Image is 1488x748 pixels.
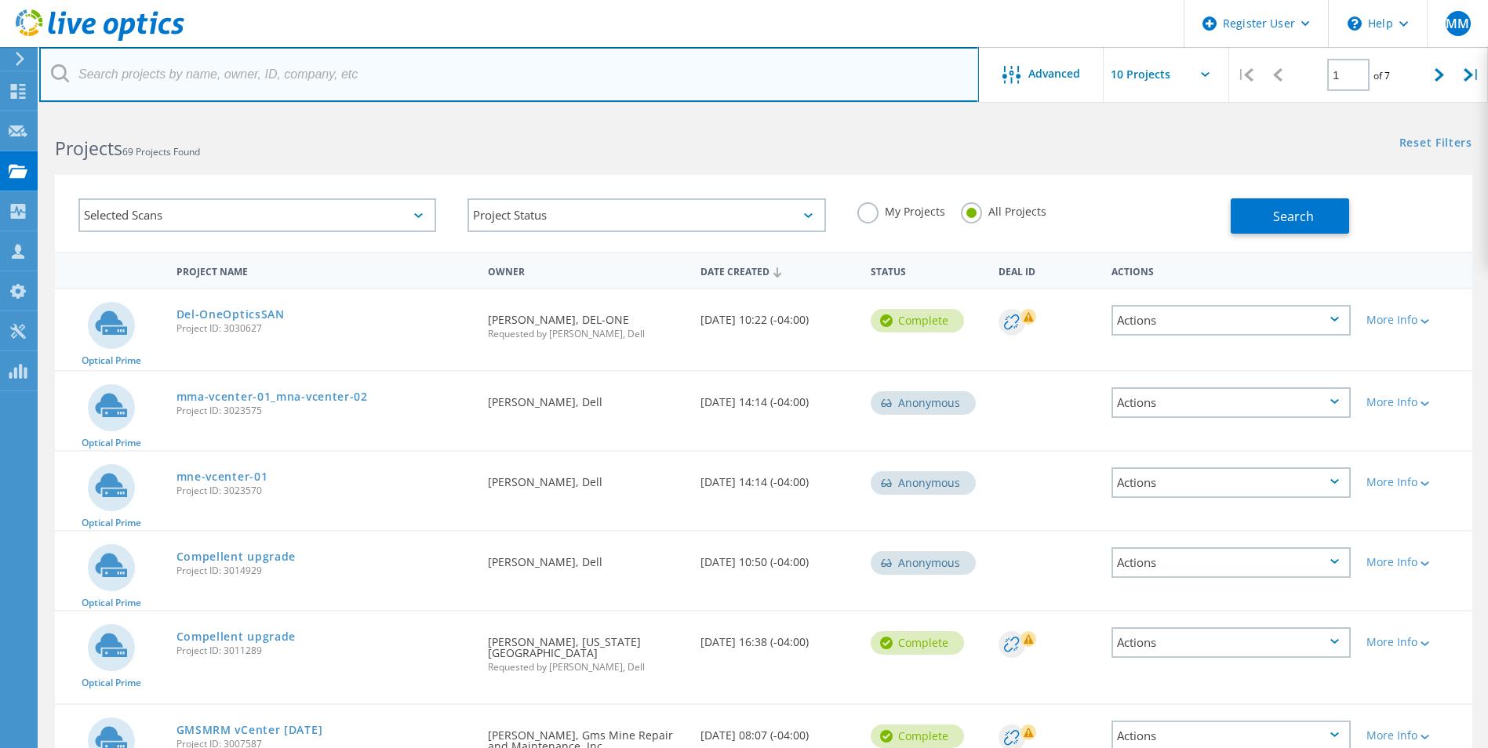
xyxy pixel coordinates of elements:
span: of 7 [1373,69,1390,82]
div: [PERSON_NAME], DEL-ONE [480,289,693,354]
span: Project ID: 3011289 [176,646,473,655]
span: Project ID: 3023570 [176,486,473,496]
span: Optical Prime [82,438,141,448]
span: Optical Prime [82,598,141,608]
a: Live Optics Dashboard [16,33,184,44]
span: MM [1446,17,1469,30]
a: Del-OneOpticsSAN [176,309,285,320]
div: Owner [480,256,693,285]
a: GMSMRM vCenter [DATE] [176,724,323,735]
div: Complete [871,631,964,655]
div: | [1229,47,1261,103]
div: [DATE] 16:38 (-04:00) [693,612,863,663]
div: Anonymous [871,391,976,415]
span: Optical Prime [82,518,141,528]
span: Optical Prime [82,356,141,365]
span: Requested by [PERSON_NAME], Dell [488,663,685,672]
input: Search projects by name, owner, ID, company, etc [39,47,979,102]
div: Deal Id [991,256,1104,285]
div: More Info [1366,314,1464,325]
div: [PERSON_NAME], [US_STATE][GEOGRAPHIC_DATA] [480,612,693,688]
div: Anonymous [871,551,976,575]
div: Selected Scans [78,198,436,232]
a: Compellent upgrade [176,631,297,642]
a: Compellent upgrade [176,551,297,562]
div: Actions [1111,547,1351,578]
div: More Info [1366,477,1464,488]
div: Project Status [468,198,825,232]
b: Projects [55,136,122,161]
div: Actions [1111,627,1351,658]
span: Project ID: 3014929 [176,566,473,576]
span: Project ID: 3030627 [176,324,473,333]
span: Optical Prime [82,678,141,688]
span: Advanced [1028,68,1080,79]
div: Status [863,256,991,285]
div: [PERSON_NAME], Dell [480,372,693,423]
div: [PERSON_NAME], Dell [480,532,693,583]
div: [DATE] 14:14 (-04:00) [693,452,863,503]
div: Actions [1104,256,1359,285]
button: Search [1231,198,1349,234]
div: Anonymous [871,471,976,495]
span: 69 Projects Found [122,145,200,158]
div: [DATE] 14:14 (-04:00) [693,372,863,423]
span: Search [1273,208,1314,225]
label: My Projects [857,202,945,217]
div: Actions [1111,387,1351,418]
div: | [1456,47,1488,103]
div: More Info [1366,557,1464,568]
span: Project ID: 3023575 [176,406,473,416]
div: Project Name [169,256,481,285]
div: [DATE] 10:22 (-04:00) [693,289,863,341]
svg: \n [1348,16,1362,31]
div: Complete [871,724,964,748]
a: Reset Filters [1399,137,1472,151]
div: [DATE] 10:50 (-04:00) [693,532,863,583]
a: mma-vcenter-01_mna-vcenter-02 [176,391,368,402]
div: More Info [1366,397,1464,408]
div: [PERSON_NAME], Dell [480,452,693,503]
label: All Projects [961,202,1046,217]
a: mne-vcenter-01 [176,471,268,482]
div: Complete [871,309,964,332]
div: Actions [1111,467,1351,498]
div: Actions [1111,305,1351,336]
div: Date Created [693,256,863,285]
span: Requested by [PERSON_NAME], Dell [488,329,685,339]
div: More Info [1366,637,1464,648]
div: More Info [1366,730,1464,741]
